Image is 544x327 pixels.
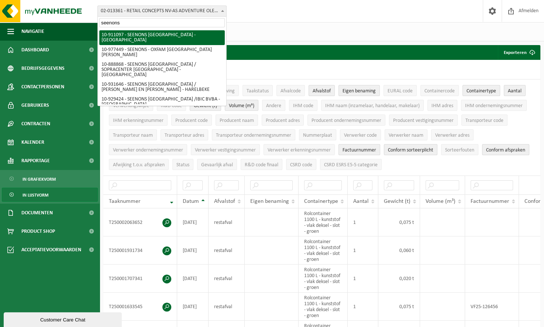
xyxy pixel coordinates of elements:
td: restafval [209,293,245,321]
button: IHM erkenningsnummerIHM erkenningsnummer: Activate to sort [109,115,168,126]
span: Aantal [353,198,369,204]
span: Acceptatievoorwaarden [21,241,81,259]
td: [DATE] [177,208,209,236]
span: Conform sorteerplicht [388,147,433,153]
span: Transporteur code [465,118,503,123]
button: Exporteren [498,45,540,60]
button: Producent ondernemingsnummerProducent ondernemingsnummer: Activate to sort [307,115,385,126]
button: Producent adresProducent adres: Activate to sort [262,115,304,126]
span: Gewicht (t) [384,198,410,204]
span: Dashboard [21,41,49,59]
span: Afvalstof [214,198,235,204]
span: Containertype [304,198,338,204]
button: IHM ondernemingsnummerIHM ondernemingsnummer: Activate to sort [461,100,527,111]
td: 0,060 t [378,236,420,265]
button: AfvalcodeAfvalcode: Activate to sort [276,85,305,96]
button: AfvalstofAfvalstof: Activate to sort [309,85,335,96]
td: 1 [348,265,378,293]
button: ContainertypeContainertype: Activate to sort [462,85,500,96]
td: T250002063652 [103,208,177,236]
button: Conform afspraken : Activate to sort [482,144,529,155]
button: R&D code finaalR&amp;D code finaal: Activate to sort [241,159,282,170]
button: StatusStatus: Activate to sort [172,159,193,170]
span: Producent code [175,118,208,123]
button: Transporteur codeTransporteur code: Activate to sort [461,115,507,126]
button: Transporteur naamTransporteur naam: Activate to sort [109,129,157,140]
td: [DATE] [177,293,209,321]
span: Gebruikers [21,96,49,115]
span: Sorteerfouten [445,147,474,153]
li: 10-911097 - SEENONS [GEOGRAPHIC_DATA] - [GEOGRAPHIC_DATA] [99,30,225,45]
span: 02-013361 - RETAIL CONCEPTS NV-AS ADVENTURE OLEN - OLEN [98,6,226,16]
iframe: chat widget [4,311,123,327]
td: 0,075 t [378,208,420,236]
span: Conform afspraken [486,147,525,153]
span: Factuurnummer [471,198,509,204]
li: 10-977449 - SEENONS - OXFAM [GEOGRAPHIC_DATA] [PERSON_NAME] [99,45,225,60]
td: [DATE] [177,265,209,293]
span: CSRD ESRS E5-5 categorie [324,162,378,168]
button: SorteerfoutenSorteerfouten: Activate to sort [441,144,478,155]
span: Aantal [508,88,521,94]
span: Taaknummer [109,198,141,204]
button: Verwerker naamVerwerker naam: Activate to sort [385,129,427,140]
td: restafval [209,265,245,293]
span: 02-013361 - RETAIL CONCEPTS NV-AS ADVENTURE OLEN - OLEN [97,6,227,17]
button: CSRD codeCSRD code: Activate to sort [286,159,316,170]
button: Verwerker erkenningsnummerVerwerker erkenningsnummer: Activate to sort [264,144,335,155]
td: Rolcontainer 1100 L - kunststof - vlak deksel - slot - groen [299,208,348,236]
span: Transporteur naam [113,133,153,138]
span: Producent ondernemingsnummer [311,118,381,123]
span: Transporteur adres [165,133,204,138]
span: Eigen benaming [250,198,289,204]
td: T250001633545 [103,293,177,321]
span: Verwerker vestigingsnummer [195,147,256,153]
span: Datum [183,198,199,204]
span: Producent adres [266,118,300,123]
span: IHM code [293,103,313,109]
span: IHM adres [431,103,453,109]
td: Rolcontainer 1100 L - kunststof - vlak deksel - slot - groen [299,293,348,321]
button: CSRD ESRS E5-5 categorieCSRD ESRS E5-5 categorie: Activate to sort [320,159,382,170]
li: 10-929424 - SEENONS [GEOGRAPHIC_DATA] /IBIC BVBA - [GEOGRAPHIC_DATA] [99,95,225,109]
button: Transporteur adresTransporteur adres: Activate to sort [161,129,208,140]
span: Contactpersonen [21,78,64,96]
button: Producent naamProducent naam: Activate to sort [216,115,258,126]
button: Conform sorteerplicht : Activate to sort [384,144,437,155]
span: Documenten [21,204,53,222]
button: Verwerker codeVerwerker code: Activate to sort [340,129,381,140]
span: Eigen benaming [342,88,376,94]
span: In grafiekvorm [23,172,56,186]
button: IHM adresIHM adres: Activate to sort [427,100,457,111]
button: AantalAantal: Activate to sort [504,85,526,96]
span: Gevaarlijk afval [201,162,233,168]
button: NummerplaatNummerplaat: Activate to sort [299,129,336,140]
button: ContainercodeContainercode: Activate to sort [420,85,459,96]
button: TaakstatusTaakstatus: Activate to sort [242,85,273,96]
button: AndereAndere: Activate to sort [262,100,285,111]
td: 1 [348,293,378,321]
span: Kalender [21,133,44,151]
span: Verwerker ondernemingsnummer [113,147,183,153]
span: Rapportage [21,151,50,170]
td: [DATE] [177,236,209,265]
span: Volume (m³) [426,198,455,204]
td: 0,020 t [378,265,420,293]
span: Verwerker adres [435,133,469,138]
button: Producent codeProducent code: Activate to sort [171,115,212,126]
button: Gevaarlijk afval : Activate to sort [197,159,237,170]
span: Status [176,162,189,168]
span: Producent vestigingsnummer [393,118,454,123]
button: IHM naam (inzamelaar, handelaar, makelaar)IHM naam (inzamelaar, handelaar, makelaar): Activate to... [321,100,424,111]
span: Afvalstof [313,88,331,94]
span: Andere [266,103,281,109]
span: Volume (m³) [229,103,254,109]
span: Containertype [466,88,496,94]
span: R&D code finaal [245,162,278,168]
span: Product Shop [21,222,55,241]
span: Containercode [424,88,455,94]
td: restafval [209,236,245,265]
a: In lijstvorm [2,188,98,202]
span: IHM erkenningsnummer [113,118,163,123]
span: Nummerplaat [303,133,332,138]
